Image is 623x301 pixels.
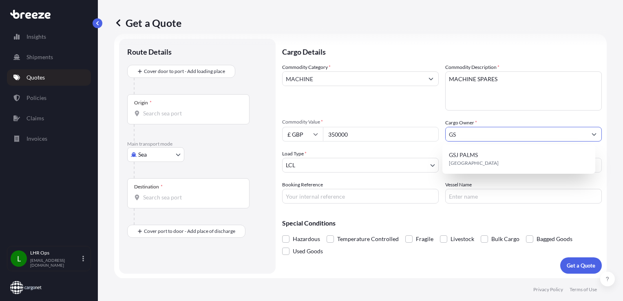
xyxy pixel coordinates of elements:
[446,127,587,142] input: Full name
[283,71,424,86] input: Select a commodity type
[114,16,181,29] p: Get a Quote
[27,114,44,122] p: Claims
[134,184,163,190] div: Destination
[424,71,438,86] button: Show suggestions
[491,233,519,245] span: Bulk Cargo
[533,286,563,293] p: Privacy Policy
[127,47,172,57] p: Route Details
[27,33,46,41] p: Insights
[570,286,597,293] p: Terms of Use
[293,245,323,257] span: Used Goods
[446,148,592,170] div: Suggestions
[587,127,601,142] button: Show suggestions
[27,135,47,143] p: Invoices
[286,161,295,169] span: LCL
[30,258,81,268] p: [EMAIL_ADDRESS][DOMAIN_NAME]
[282,189,439,204] input: Your internal reference
[449,151,478,159] span: GSJ PALMS
[445,63,499,71] label: Commodity Description
[567,261,595,270] p: Get a Quote
[282,220,602,226] p: Special Conditions
[144,227,235,235] span: Cover port to door - Add place of discharge
[127,147,184,162] button: Select transport
[293,233,320,245] span: Hazardous
[416,233,433,245] span: Fragile
[143,109,239,117] input: Origin
[445,189,602,204] input: Enter name
[30,250,81,256] p: LHR Ops
[282,181,323,189] label: Booking Reference
[445,181,472,189] label: Vessel Name
[451,233,474,245] span: Livestock
[127,141,267,147] p: Main transport mode
[445,119,477,127] label: Cargo Owner
[282,63,331,71] label: Commodity Category
[282,119,439,125] span: Commodity Value
[282,150,307,158] span: Load Type
[134,100,152,106] div: Origin
[27,53,53,61] p: Shipments
[10,281,42,294] img: organization-logo
[337,233,399,245] span: Temperature Controlled
[537,233,572,245] span: Bagged Goods
[143,193,239,201] input: Destination
[282,39,602,63] p: Cargo Details
[144,67,225,75] span: Cover door to port - Add loading place
[27,73,45,82] p: Quotes
[138,150,147,159] span: Sea
[17,255,21,263] span: L
[449,159,499,167] span: [GEOGRAPHIC_DATA]
[27,94,46,102] p: Policies
[323,127,439,142] input: Type amount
